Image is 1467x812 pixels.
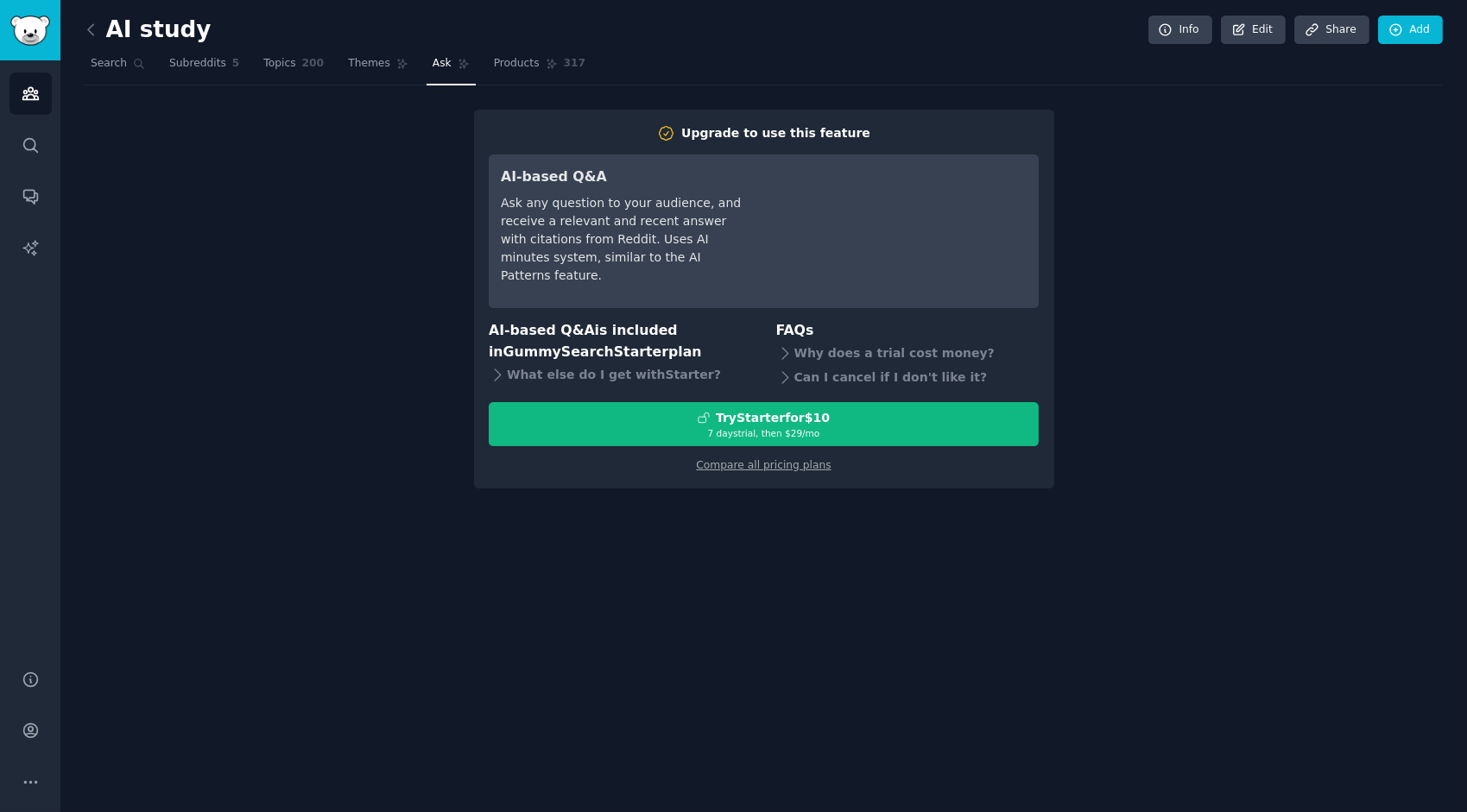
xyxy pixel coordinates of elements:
div: Upgrade to use this feature [681,124,870,142]
a: Products317 [488,50,591,85]
div: What else do I get with Starter ? [489,362,752,387]
button: TryStarterfor$107 daystrial, then $29/mo [489,402,1039,446]
a: Info [1148,16,1212,45]
div: Try Starter for $10 [716,409,830,427]
span: Products [494,56,540,72]
a: Subreddits5 [163,50,245,85]
span: Search [91,56,127,72]
h3: AI-based Q&A is included in plan [489,320,752,362]
div: Ask any question to your audience, and receive a relevant and recent answer with citations from R... [501,194,743,285]
img: GummySearch logo [10,16,50,46]
a: Search [85,50,151,85]
a: Edit [1221,16,1286,45]
h3: FAQs [776,320,1040,342]
h3: AI-based Q&A [501,167,743,188]
a: Themes [342,50,414,85]
span: 317 [564,56,586,72]
span: GummySearch Starter [503,343,668,360]
a: Topics200 [257,50,330,85]
a: Ask [427,50,476,85]
div: Can I cancel if I don't like it? [776,366,1040,390]
a: Add [1378,16,1443,45]
a: Compare all pricing plans [696,459,831,471]
a: Share [1294,16,1369,45]
span: Ask [433,56,452,72]
span: Subreddits [169,56,226,72]
span: Topics [263,56,295,72]
span: 5 [232,56,240,72]
div: Why does a trial cost money? [776,342,1040,366]
span: 200 [302,56,325,72]
span: Themes [348,56,390,72]
h2: AI study [85,16,211,44]
div: 7 days trial, then $ 29 /mo [490,427,1038,439]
